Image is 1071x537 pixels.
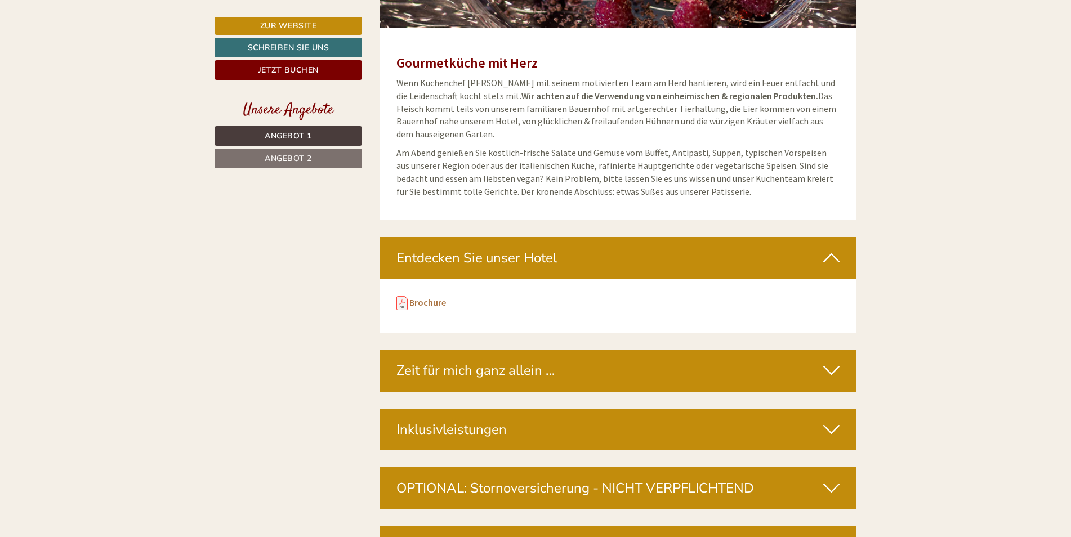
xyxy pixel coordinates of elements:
[396,54,538,71] strong: Gourmetküche mit Herz
[202,8,242,28] div: [DATE]
[380,467,857,509] div: OPTIONAL: Stornoversicherung - NICHT VERPFLICHTEND
[215,100,362,120] div: Unsere Angebote
[215,38,362,57] a: Schreiben Sie uns
[215,17,362,35] a: Zur Website
[396,146,840,198] p: Am Abend genießen Sie köstlich-frische Salate und Gemüse vom Buffet, Antipasti, Suppen, typischen...
[409,297,446,308] a: Brochure
[17,55,173,62] small: 15:26
[8,30,179,65] div: Guten Tag, wie können wir Ihnen helfen?
[380,409,857,450] div: Inklusivleistungen
[215,60,362,80] a: Jetzt buchen
[265,153,312,164] span: Angebot 2
[521,90,818,101] strong: Wir achten auf die Verwendung von einheimischen & regionalen Produkten.
[17,33,173,42] div: [GEOGRAPHIC_DATA]
[376,297,444,316] button: Senden
[380,350,857,391] div: Zeit für mich ganz allein …
[380,237,857,279] div: Entdecken Sie unser Hotel
[396,77,840,141] p: Wenn Küchenchef [PERSON_NAME] mit seinem motivierten Team am Herd hantieren, wird ein Feuer entfa...
[265,131,312,141] span: Angebot 1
